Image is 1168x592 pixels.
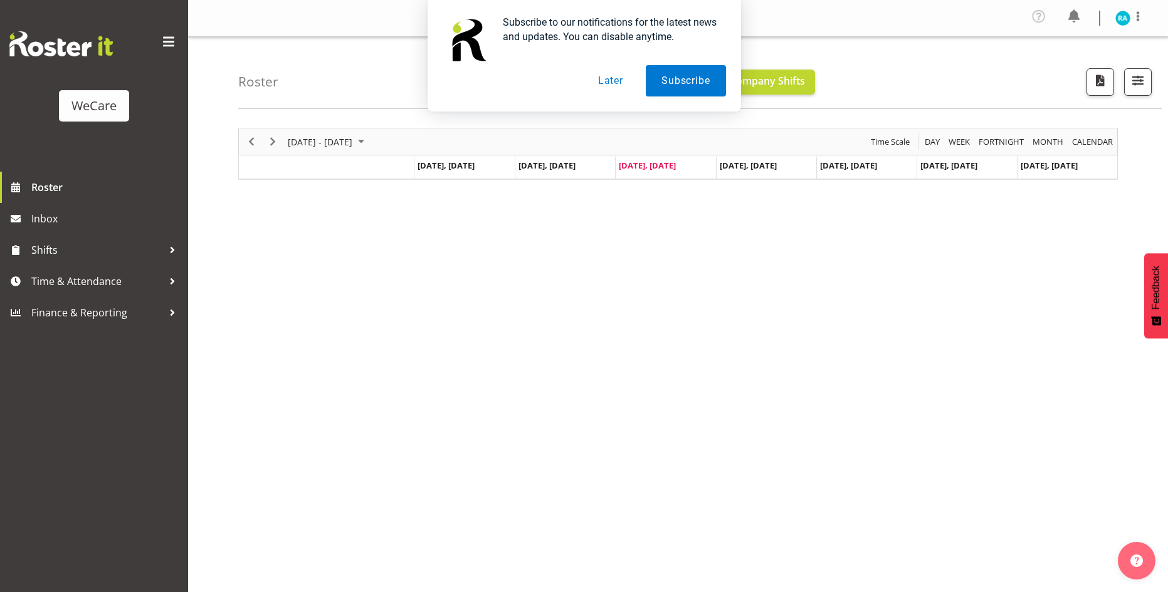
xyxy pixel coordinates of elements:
[870,134,911,150] span: Time Scale
[31,209,182,228] span: Inbox
[262,128,283,155] div: Next
[920,160,977,171] span: [DATE], [DATE]
[1144,253,1168,338] button: Feedback - Show survey
[31,178,182,197] span: Roster
[977,134,1025,150] span: Fortnight
[820,160,877,171] span: [DATE], [DATE]
[493,15,726,44] div: Subscribe to our notifications for the latest news and updates. You can disable anytime.
[418,160,475,171] span: [DATE], [DATE]
[923,134,942,150] button: Timeline Day
[1071,134,1114,150] span: calendar
[1021,160,1078,171] span: [DATE], [DATE]
[923,134,941,150] span: Day
[720,160,777,171] span: [DATE], [DATE]
[947,134,971,150] span: Week
[265,134,281,150] button: Next
[31,241,163,259] span: Shifts
[31,272,163,291] span: Time & Attendance
[1031,134,1065,150] span: Month
[1070,134,1115,150] button: Month
[241,128,262,155] div: Previous
[646,65,725,96] button: Subscribe
[977,134,1026,150] button: Fortnight
[869,134,912,150] button: Time Scale
[286,134,370,150] button: September 08 - 14, 2025
[619,160,676,171] span: [DATE], [DATE]
[947,134,972,150] button: Timeline Week
[1031,134,1066,150] button: Timeline Month
[31,303,163,322] span: Finance & Reporting
[238,128,1118,180] div: Timeline Week of September 10, 2025
[243,134,260,150] button: Previous
[518,160,576,171] span: [DATE], [DATE]
[582,65,639,96] button: Later
[287,134,354,150] span: [DATE] - [DATE]
[1150,266,1162,309] span: Feedback
[443,15,493,65] img: notification icon
[1130,554,1143,567] img: help-xxl-2.png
